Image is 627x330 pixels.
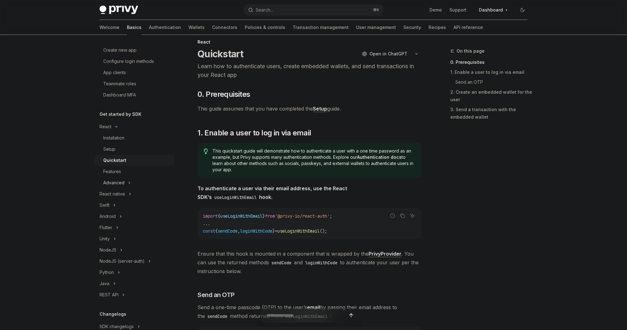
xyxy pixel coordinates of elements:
a: Dashboard [474,5,513,15]
button: Copy the contents from the code block [398,212,406,220]
h5: Changelogs [100,310,126,318]
a: Transaction management [293,20,349,35]
button: Ask AI [408,212,416,220]
button: Toggle dark mode [518,5,527,15]
a: App clients [95,67,174,78]
button: Open in ChatGPT [358,49,411,59]
a: Authentication [149,20,181,35]
span: sendCode [218,228,238,234]
div: Setup [103,145,115,153]
div: Advanced [103,179,124,186]
a: Support [449,7,467,13]
a: User management [356,20,396,35]
span: ⌘ K [373,7,379,12]
a: Setup [313,106,327,112]
span: Open in ChatGPT [369,51,407,57]
a: Welcome [100,20,119,35]
a: 0. Prerequisites [450,57,532,67]
span: This guide assumes that you have completed the guide. [197,104,422,113]
a: Create new app [95,45,174,56]
a: Send an OTP [455,77,532,87]
span: useLoginWithEmail [220,213,262,219]
span: loginWithCode [240,228,272,234]
div: Features [103,168,121,175]
strong: To authenticate a user via their email address, use the React SDK’s hook. [197,185,347,200]
div: Swift [100,201,109,209]
button: Send message [347,311,355,320]
a: Installation [95,132,174,144]
div: REST API [100,291,118,299]
a: Quickstart [95,155,174,166]
div: Quickstart [103,157,126,164]
span: Dashboard [479,7,503,13]
button: Search...⌘K [244,4,383,16]
div: Create new app [103,46,137,54]
svg: Tip [204,148,208,154]
div: Installation [103,134,124,142]
span: Send an OTP [197,290,235,299]
span: { [215,228,218,234]
a: 3. Send a transaction with the embedded wallet [450,105,532,122]
div: Java [100,280,109,287]
a: Authentication docs [357,154,402,160]
span: , [238,228,240,234]
div: Configure login methods [103,58,154,65]
span: import [203,213,218,219]
a: Connectors [212,20,237,35]
span: (); [320,228,327,234]
div: Teammate roles [103,80,136,87]
a: Setup [95,144,174,155]
span: useLoginWithEmail [277,228,320,234]
a: Demo [430,7,442,13]
a: Dashboard MFA [95,89,174,101]
span: Send a one-time passcode (OTP) to the user’s by passing their email address to the method returne... [197,303,422,320]
div: App clients [103,69,126,76]
img: dark logo [100,6,138,14]
span: from [265,213,275,219]
div: React native [100,190,125,198]
div: Dashboard MFA [103,91,136,99]
a: PrivyProvider [369,251,402,257]
button: Report incorrect code [388,212,397,220]
a: Wallets [188,20,205,35]
a: Configure login methods [95,56,174,67]
a: 2. Create an embedded wallet for the user [450,87,532,105]
div: Flutter [100,224,112,231]
h1: Quickstart [197,48,244,59]
h5: Get started by SDK [100,111,142,118]
a: Features [95,166,174,177]
a: Basics [127,20,142,35]
span: { [218,213,220,219]
a: 1. Enable a user to log in via email [450,67,532,77]
div: Android [100,213,116,220]
span: const [203,228,215,234]
a: API reference [453,20,483,35]
div: React [197,39,422,45]
strong: email [307,304,320,310]
div: Search... [256,6,273,14]
span: This quickstart guide will demonstrate how to authenticate a user with a one time password as an ... [212,148,416,173]
a: Teammate roles [95,78,174,89]
a: Security [403,20,421,35]
a: Policies & controls [245,20,285,35]
span: On this page [457,47,485,55]
span: Ensure that this hook is mounted in a component that is wrapped by the . You can use the returned... [197,249,422,276]
div: NodeJS [100,246,116,254]
code: useLoginWithEmail [212,194,259,201]
span: 0. Prerequisites [197,89,250,99]
div: NodeJS (server-auth) [100,257,145,265]
span: '@privy-io/react-auth' [275,213,330,219]
span: } [262,213,265,219]
span: ... [203,221,210,226]
code: sendCode [269,259,294,266]
div: Python [100,269,114,276]
div: Unity [100,235,110,243]
div: React [100,123,111,130]
span: 1. Enable a user to log in via email [197,128,311,138]
span: ; [330,213,332,219]
span: = [275,228,277,234]
span: } [272,228,275,234]
a: Recipes [429,20,446,35]
p: Learn how to authenticate users, create embedded wallets, and send transactions in your React app [197,62,422,79]
code: loginWithCode [303,259,340,266]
